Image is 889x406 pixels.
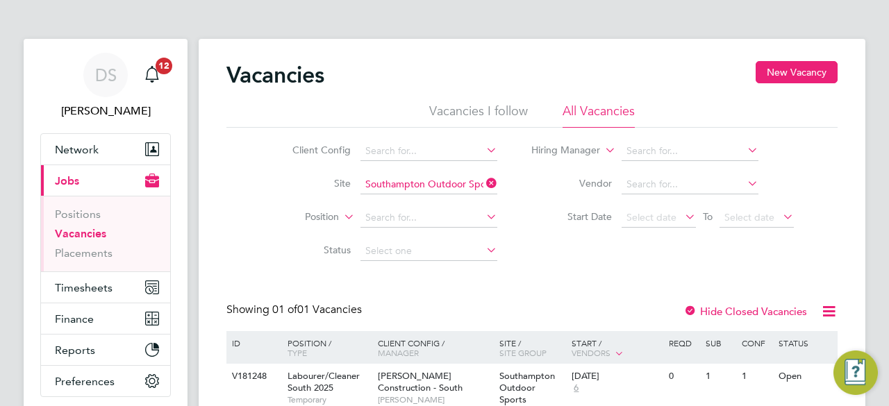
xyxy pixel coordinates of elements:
[229,364,277,389] div: V181248
[41,335,170,365] button: Reports
[272,303,297,316] span: 01 of
[259,210,339,224] label: Position
[272,303,362,316] span: 01 Vacancies
[271,177,351,189] label: Site
[626,211,676,223] span: Select date
[138,53,166,97] a: 12
[156,58,172,74] span: 12
[499,347,547,358] span: Site Group
[288,347,307,358] span: Type
[622,142,758,161] input: Search for...
[55,246,113,260] a: Placements
[775,331,836,355] div: Status
[702,364,738,389] div: 1
[563,103,635,128] li: All Vacancies
[55,375,115,388] span: Preferences
[55,344,95,357] span: Reports
[41,272,170,303] button: Timesheets
[378,347,419,358] span: Manager
[229,331,277,355] div: ID
[568,331,665,366] div: Start /
[41,165,170,196] button: Jobs
[288,394,371,405] span: Temporary
[277,331,374,364] div: Position /
[374,331,496,364] div: Client Config /
[226,303,365,317] div: Showing
[665,331,701,355] div: Reqd
[55,174,79,187] span: Jobs
[756,61,838,83] button: New Vacancy
[360,242,497,261] input: Select one
[738,364,774,389] div: 1
[702,331,738,355] div: Sub
[833,350,878,395] button: Engage Resource Center
[532,210,612,223] label: Start Date
[532,177,612,189] label: Vendor
[683,305,807,318] label: Hide Closed Vacancies
[738,331,774,355] div: Conf
[95,66,117,84] span: DS
[429,103,528,128] li: Vacancies I follow
[55,312,94,325] span: Finance
[360,142,497,161] input: Search for...
[699,208,717,226] span: To
[378,394,492,405] span: [PERSON_NAME]
[622,175,758,194] input: Search for...
[55,143,99,156] span: Network
[572,347,610,358] span: Vendors
[40,53,171,119] a: DS[PERSON_NAME]
[572,371,662,382] div: [DATE]
[55,208,101,221] a: Positions
[40,103,171,119] span: David Smith
[41,366,170,396] button: Preferences
[271,144,351,156] label: Client Config
[496,331,569,364] div: Site /
[288,370,360,394] span: Labourer/Cleaner South 2025
[724,211,774,223] span: Select date
[665,364,701,389] div: 0
[572,382,581,394] span: 6
[41,134,170,164] button: Network
[55,227,106,240] a: Vacancies
[226,61,324,89] h2: Vacancies
[55,281,113,294] span: Timesheets
[520,144,600,158] label: Hiring Manager
[271,244,351,256] label: Status
[775,364,836,389] div: Open
[360,208,497,228] input: Search for...
[41,196,170,271] div: Jobs
[360,175,497,194] input: Search for...
[378,370,463,394] span: [PERSON_NAME] Construction - South
[41,303,170,334] button: Finance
